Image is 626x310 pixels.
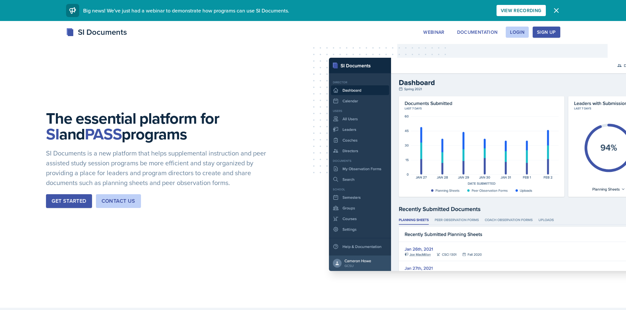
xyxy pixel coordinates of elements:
button: View Recording [497,5,546,16]
button: Webinar [419,27,449,38]
button: Get Started [46,194,92,208]
div: Webinar [423,30,444,35]
div: View Recording [501,8,542,13]
button: Documentation [453,27,502,38]
div: Get Started [52,197,86,205]
div: Login [510,30,524,35]
button: Sign Up [533,27,560,38]
button: Login [506,27,529,38]
div: Documentation [457,30,498,35]
div: SI Documents [66,26,127,38]
div: Contact Us [102,197,135,205]
button: Contact Us [96,194,141,208]
div: Sign Up [537,30,556,35]
span: Big news! We've just had a webinar to demonstrate how programs can use SI Documents. [83,7,289,14]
